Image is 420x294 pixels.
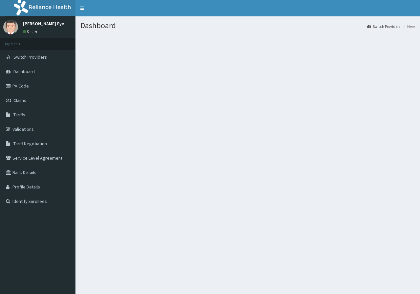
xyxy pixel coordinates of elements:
li: Here [401,24,415,29]
h1: Dashboard [80,21,415,30]
span: Tariffs [13,112,25,118]
span: Claims [13,97,26,103]
span: Switch Providers [13,54,47,60]
a: Switch Providers [367,24,400,29]
img: User Image [3,20,18,34]
span: Tariff Negotiation [13,141,47,147]
p: [PERSON_NAME] Eye [23,21,64,26]
span: Dashboard [13,69,35,74]
a: Online [23,29,39,34]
